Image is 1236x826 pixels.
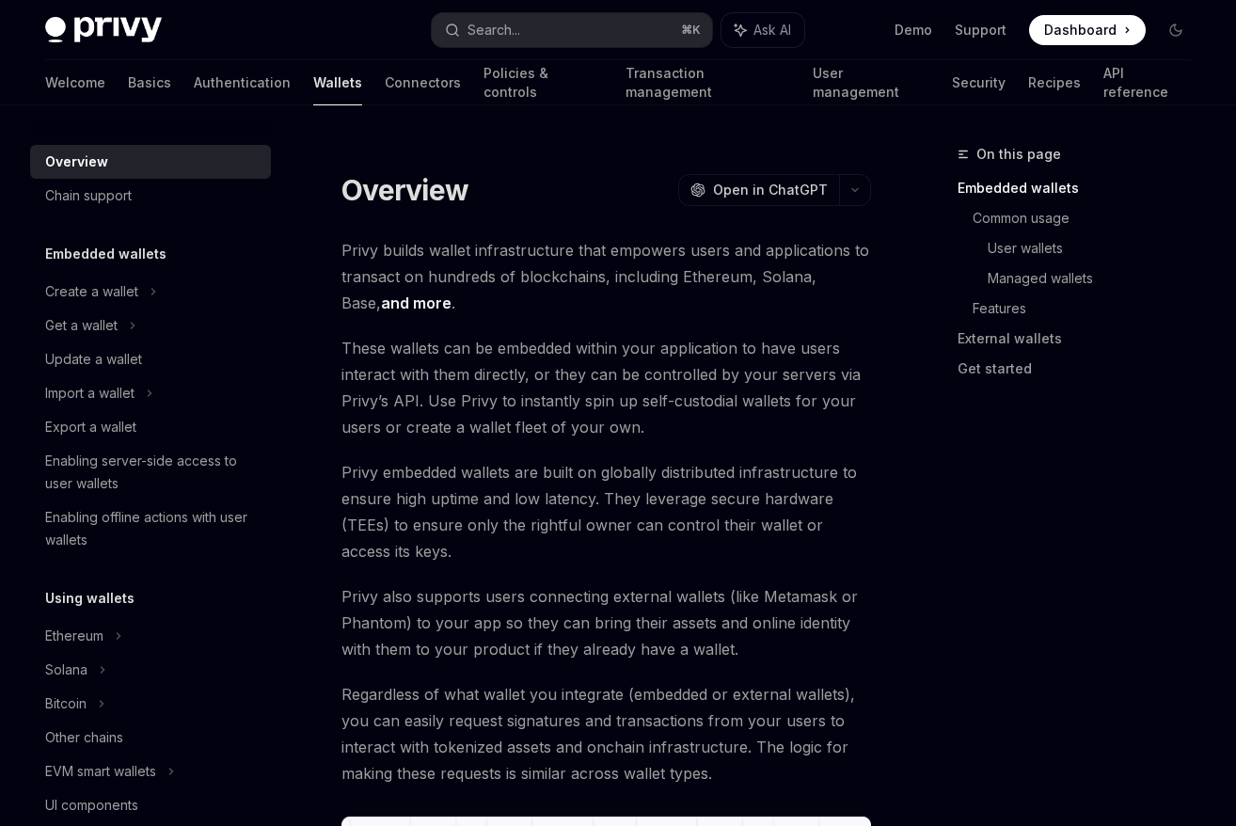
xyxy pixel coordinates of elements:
[813,60,930,105] a: User management
[45,726,123,749] div: Other chains
[45,625,103,647] div: Ethereum
[128,60,171,105] a: Basics
[45,760,156,783] div: EVM smart wallets
[194,60,291,105] a: Authentication
[721,13,804,47] button: Ask AI
[341,237,871,316] span: Privy builds wallet infrastructure that empowers users and applications to transact on hundreds o...
[753,21,791,40] span: Ask AI
[313,60,362,105] a: Wallets
[988,233,1206,263] a: User wallets
[958,173,1206,203] a: Embedded wallets
[45,314,118,337] div: Get a wallet
[976,143,1061,166] span: On this page
[30,721,271,755] a: Other chains
[45,794,138,817] div: UI components
[45,243,166,265] h5: Embedded wallets
[30,342,271,376] a: Update a wallet
[341,459,871,564] span: Privy embedded wallets are built on globally distributed infrastructure to ensure high uptime and...
[45,382,135,405] div: Import a wallet
[1161,15,1191,45] button: Toggle dark mode
[30,179,271,213] a: Chain support
[341,335,871,440] span: These wallets can be embedded within your application to have users interact with them directly, ...
[45,587,135,610] h5: Using wallets
[30,145,271,179] a: Overview
[988,263,1206,294] a: Managed wallets
[45,151,108,173] div: Overview
[45,506,260,551] div: Enabling offline actions with user wallets
[45,184,132,207] div: Chain support
[432,13,711,47] button: Search...⌘K
[952,60,1006,105] a: Security
[895,21,932,40] a: Demo
[483,60,603,105] a: Policies & controls
[958,324,1206,354] a: External wallets
[626,60,790,105] a: Transaction management
[1044,21,1117,40] span: Dashboard
[973,203,1206,233] a: Common usage
[678,174,839,206] button: Open in ChatGPT
[45,60,105,105] a: Welcome
[381,294,452,313] a: and more
[45,692,87,715] div: Bitcoin
[30,500,271,557] a: Enabling offline actions with user wallets
[45,450,260,495] div: Enabling server-side access to user wallets
[45,348,142,371] div: Update a wallet
[1103,60,1191,105] a: API reference
[30,788,271,822] a: UI components
[713,181,828,199] span: Open in ChatGPT
[955,21,1006,40] a: Support
[45,416,136,438] div: Export a wallet
[30,410,271,444] a: Export a wallet
[341,173,468,207] h1: Overview
[973,294,1206,324] a: Features
[341,681,871,786] span: Regardless of what wallet you integrate (embedded or external wallets), you can easily request si...
[681,23,701,38] span: ⌘ K
[30,444,271,500] a: Enabling server-side access to user wallets
[45,280,138,303] div: Create a wallet
[341,583,871,662] span: Privy also supports users connecting external wallets (like Metamask or Phantom) to your app so t...
[1028,60,1081,105] a: Recipes
[1029,15,1146,45] a: Dashboard
[467,19,520,41] div: Search...
[958,354,1206,384] a: Get started
[45,17,162,43] img: dark logo
[45,659,87,681] div: Solana
[385,60,461,105] a: Connectors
